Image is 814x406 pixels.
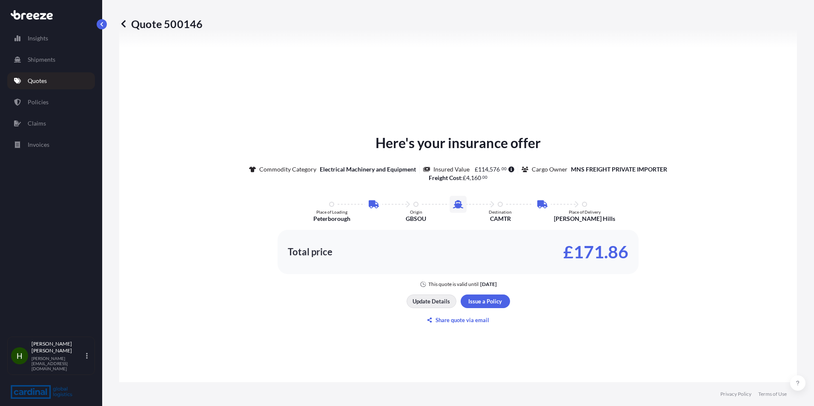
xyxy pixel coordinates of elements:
a: Quotes [7,72,95,89]
p: Update Details [413,297,450,306]
p: Cargo Owner [532,165,568,174]
p: Insights [28,34,48,43]
a: Claims [7,115,95,132]
a: Policies [7,94,95,111]
span: . [500,167,501,170]
span: 00 [482,176,487,179]
p: Total price [288,248,332,256]
p: Issue a Policy [468,297,502,306]
p: Electrical Machinery and Equipment [320,165,416,174]
p: CAMTR [490,214,511,223]
p: Origin [410,209,422,214]
a: Shipments [7,51,95,68]
a: Invoices [7,136,95,153]
span: £ [475,166,478,172]
p: : [429,174,488,182]
p: Claims [28,119,46,128]
span: , [488,166,490,172]
img: organization-logo [11,385,72,399]
p: [PERSON_NAME] Hills [554,214,615,223]
span: 00 [502,167,507,170]
p: Policies [28,98,49,106]
p: Shipments [28,55,55,64]
p: [PERSON_NAME] [PERSON_NAME] [32,340,84,354]
span: 114 [478,166,488,172]
button: Issue a Policy [461,294,510,308]
p: [PERSON_NAME][EMAIL_ADDRESS][DOMAIN_NAME] [32,356,84,371]
a: Insights [7,30,95,47]
button: Share quote via email [407,313,510,327]
span: 576 [490,166,500,172]
a: Privacy Policy [720,391,751,397]
p: Quotes [28,77,47,85]
p: £171.86 [563,245,628,259]
span: £ [463,175,466,181]
p: Here's your insurance offer [375,133,541,153]
p: Invoices [28,140,49,149]
p: Insured Value [433,165,470,174]
b: Freight Cost [429,174,461,181]
p: This quote is valid until [428,281,479,288]
span: . [482,176,482,179]
p: Commodity Category [259,165,316,174]
p: GBSOU [406,214,426,223]
span: H [17,352,23,360]
span: , [470,175,471,181]
a: Terms of Use [758,391,787,397]
p: [DATE] [480,281,497,288]
p: Place of Loading [316,209,347,214]
p: MNS FREIGHT PRIVATE IMPORTER [571,165,667,174]
p: Quote 500146 [119,17,203,31]
p: Peterborough [313,214,350,223]
p: Place of Delivery [569,209,601,214]
span: 4 [466,175,470,181]
span: 160 [471,175,481,181]
button: Update Details [407,294,456,308]
p: Destination [489,209,512,214]
p: Share quote via email [436,316,489,324]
